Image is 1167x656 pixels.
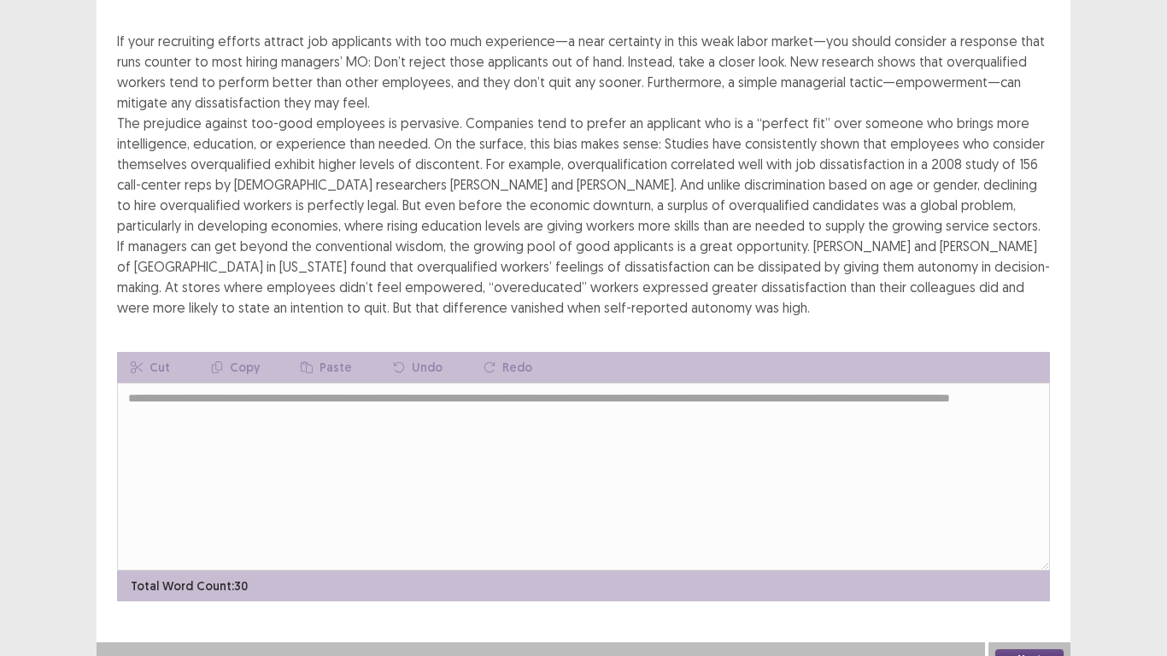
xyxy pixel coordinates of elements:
[379,352,456,383] button: Undo
[197,352,273,383] button: Copy
[470,352,546,383] button: Redo
[131,577,248,595] p: Total Word Count: 30
[287,352,366,383] button: Paste
[117,352,184,383] button: Cut
[117,31,1050,318] div: If your recruiting efforts attract job applicants with too much experience—a near certainty in th...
